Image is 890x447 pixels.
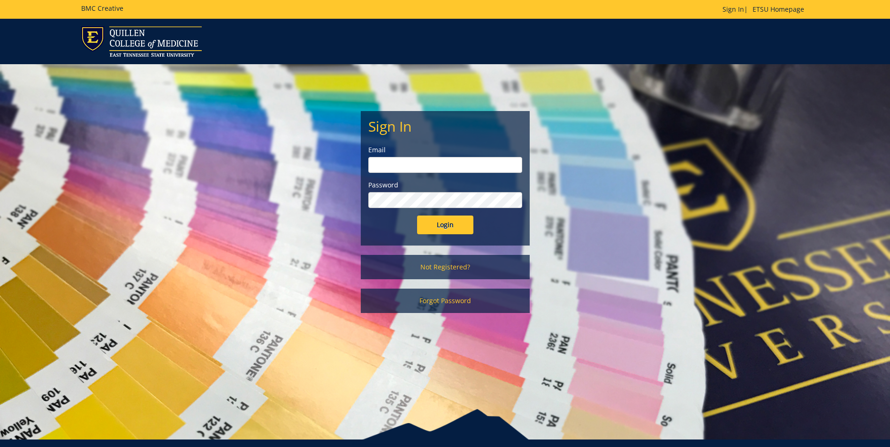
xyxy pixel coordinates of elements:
[361,255,530,279] a: Not Registered?
[417,216,473,234] input: Login
[368,145,522,155] label: Email
[361,289,530,313] a: Forgot Password
[81,5,123,12] h5: BMC Creative
[81,26,202,57] img: ETSU logo
[748,5,809,14] a: ETSU Homepage
[723,5,744,14] a: Sign In
[368,180,522,190] label: Password
[368,119,522,134] h2: Sign In
[723,5,809,14] p: |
